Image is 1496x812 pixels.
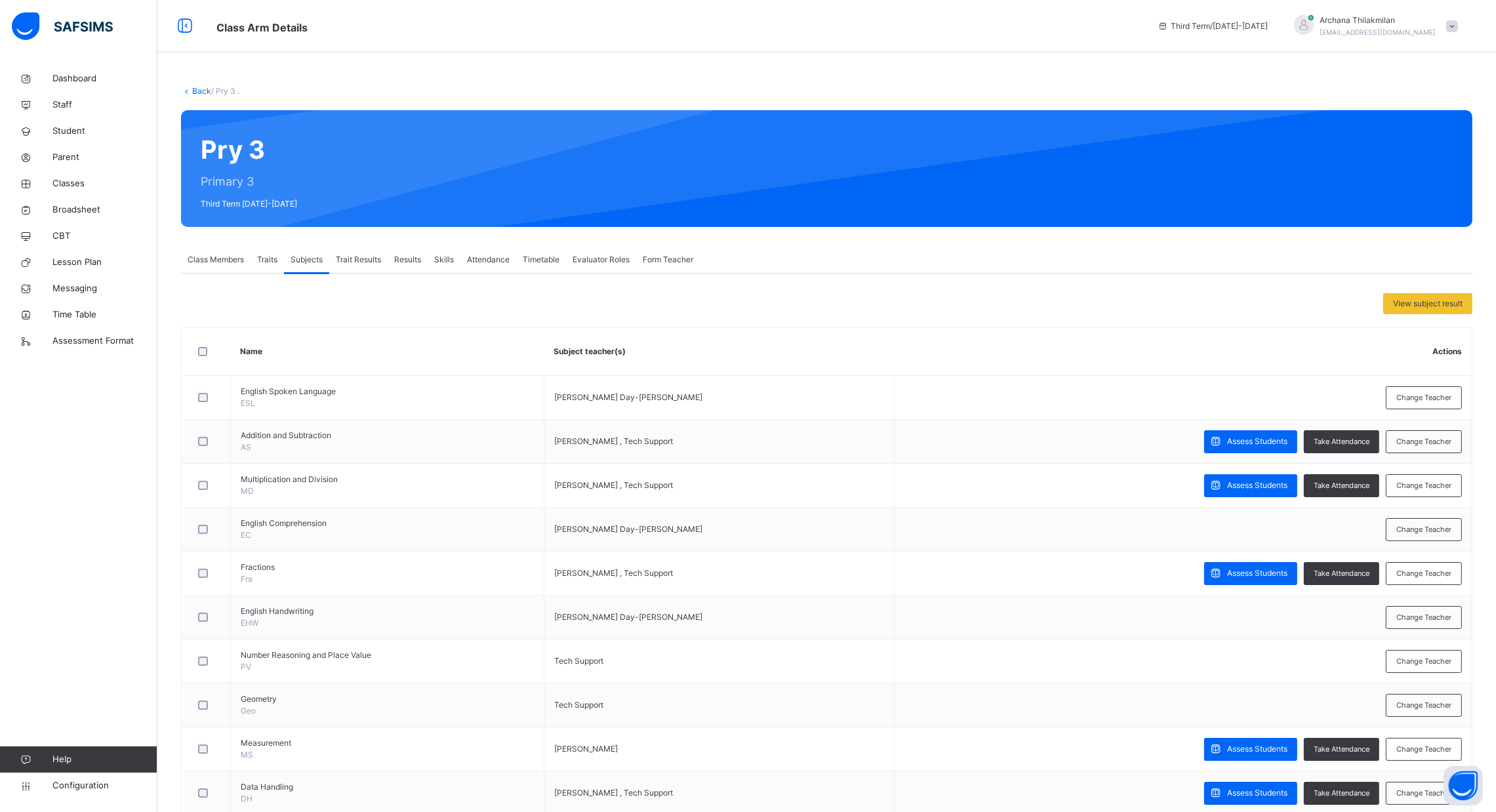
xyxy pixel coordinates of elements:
[241,486,254,496] span: MD
[52,753,157,766] span: Help
[573,254,630,266] span: Evaluator Roles
[241,706,256,716] span: Geo
[257,254,277,266] span: Traits
[291,254,323,266] span: Subjects
[52,177,157,190] span: Classes
[1314,788,1369,799] span: Take Attendance
[1396,656,1451,667] span: Change Teacher
[1320,28,1436,36] span: [EMAIL_ADDRESS][DOMAIN_NAME]
[467,254,510,266] span: Attendance
[241,618,258,628] span: EHW
[1158,20,1268,32] span: session/term information
[241,737,534,749] span: Measurement
[1396,700,1451,711] span: Change Teacher
[523,254,559,266] span: Timetable
[241,561,534,573] span: Fractions
[1227,743,1287,755] span: Assess Students
[52,282,157,295] span: Messaging
[394,254,421,266] span: Results
[188,254,244,266] span: Class Members
[1396,480,1451,491] span: Change Teacher
[241,794,253,803] span: DH
[12,12,113,40] img: safsims
[895,328,1472,376] th: Actions
[241,662,251,672] span: PV
[241,605,534,617] span: English Handwriting
[52,98,157,112] span: Staff
[241,518,534,529] span: English Comprehension
[52,151,157,164] span: Parent
[1396,568,1451,579] span: Change Teacher
[554,788,673,798] span: [PERSON_NAME] , Tech Support
[1396,436,1451,447] span: Change Teacher
[211,86,239,96] span: / Pry 3 .
[52,779,157,792] span: Configuration
[554,744,618,754] span: [PERSON_NAME]
[1227,436,1287,447] span: Assess Students
[241,649,534,661] span: Number Reasoning and Place Value
[52,230,157,243] span: CBT
[1444,766,1483,805] button: Open asap
[554,612,702,622] span: [PERSON_NAME] Day-[PERSON_NAME]
[554,480,673,490] span: [PERSON_NAME] , Tech Support
[1227,567,1287,579] span: Assess Students
[1227,479,1287,491] span: Assess Students
[1320,14,1436,26] span: Archana Thilakmilan
[1314,744,1369,755] span: Take Attendance
[434,254,454,266] span: Skills
[241,474,534,485] span: Multiplication and Division
[1314,568,1369,579] span: Take Attendance
[241,398,255,408] span: ESL
[554,656,603,666] span: Tech Support
[554,700,603,710] span: Tech Support
[1281,14,1465,38] div: ArchanaThilakmilan
[554,392,702,402] span: [PERSON_NAME] Day-[PERSON_NAME]
[241,442,251,452] span: AS
[643,254,693,266] span: Form Teacher
[241,530,251,540] span: EC
[241,750,253,760] span: MS
[241,386,534,397] span: English Spoken Language
[230,328,544,376] th: Name
[1227,787,1287,799] span: Assess Students
[1396,392,1451,403] span: Change Teacher
[554,524,702,534] span: [PERSON_NAME] Day-[PERSON_NAME]
[52,256,157,269] span: Lesson Plan
[52,335,157,348] span: Assessment Format
[1314,480,1369,491] span: Take Attendance
[241,693,534,705] span: Geometry
[52,203,157,216] span: Broadsheet
[216,21,308,34] span: Class Arm Details
[1396,524,1451,535] span: Change Teacher
[241,781,534,793] span: Data Handling
[52,125,157,138] span: Student
[1396,744,1451,755] span: Change Teacher
[52,72,157,85] span: Dashboard
[544,328,894,376] th: Subject teacher(s)
[52,308,157,321] span: Time Table
[554,568,673,578] span: [PERSON_NAME] , Tech Support
[1396,788,1451,799] span: Change Teacher
[336,254,381,266] span: Trait Results
[1314,436,1369,447] span: Take Attendance
[1396,612,1451,623] span: Change Teacher
[241,430,534,441] span: Addition and Subtraction
[192,86,211,96] a: Back
[1393,298,1463,310] span: View subject result
[554,436,673,446] span: [PERSON_NAME] , Tech Support
[241,574,253,584] span: Fra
